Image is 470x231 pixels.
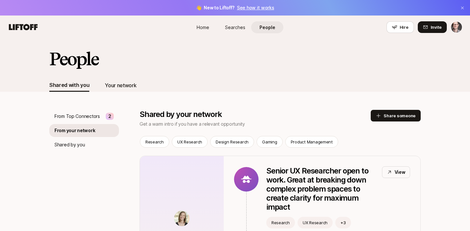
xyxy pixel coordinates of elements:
p: Design Research [216,139,249,145]
p: Shared by you [54,141,85,149]
h2: People [49,49,98,68]
a: People [251,21,283,33]
span: Hire [400,24,408,30]
div: Shared with you [49,81,89,89]
p: 2 [108,112,111,120]
p: From Top Connectors [54,112,100,120]
div: Your network [105,81,136,89]
span: People [259,24,275,31]
p: UX Research [177,139,202,145]
span: Invite [431,24,442,30]
span: Home [197,24,209,31]
button: Hire [387,21,414,33]
button: Shared with you [49,79,89,92]
span: Searches [225,24,245,31]
a: See how it works [237,5,274,10]
button: Share someone [371,110,421,121]
p: Research [145,139,164,145]
p: From your network [54,127,95,134]
a: Searches [219,21,251,33]
img: 1892a8b6_cadd_4280_94c4_61f2b816795c.jfif [174,211,190,226]
button: Invite [418,21,447,33]
p: View [395,168,406,176]
button: Your network [105,79,136,92]
p: Senior UX Researcher open to work. Great at breaking down complex problem spaces to create clarit... [266,166,377,212]
p: UX Research [303,219,328,226]
img: Matt MacQueen [451,22,462,33]
p: Research [271,219,290,226]
span: 👋 New to Liftoff? [196,4,274,12]
p: Get a warm intro if you have a relevant opportunity [140,120,371,128]
button: Matt MacQueen [451,21,462,33]
button: +3 [335,217,351,228]
p: Product Management [291,139,333,145]
a: Home [187,21,219,33]
p: Shared by your network [140,110,371,119]
p: Gaming [262,139,277,145]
